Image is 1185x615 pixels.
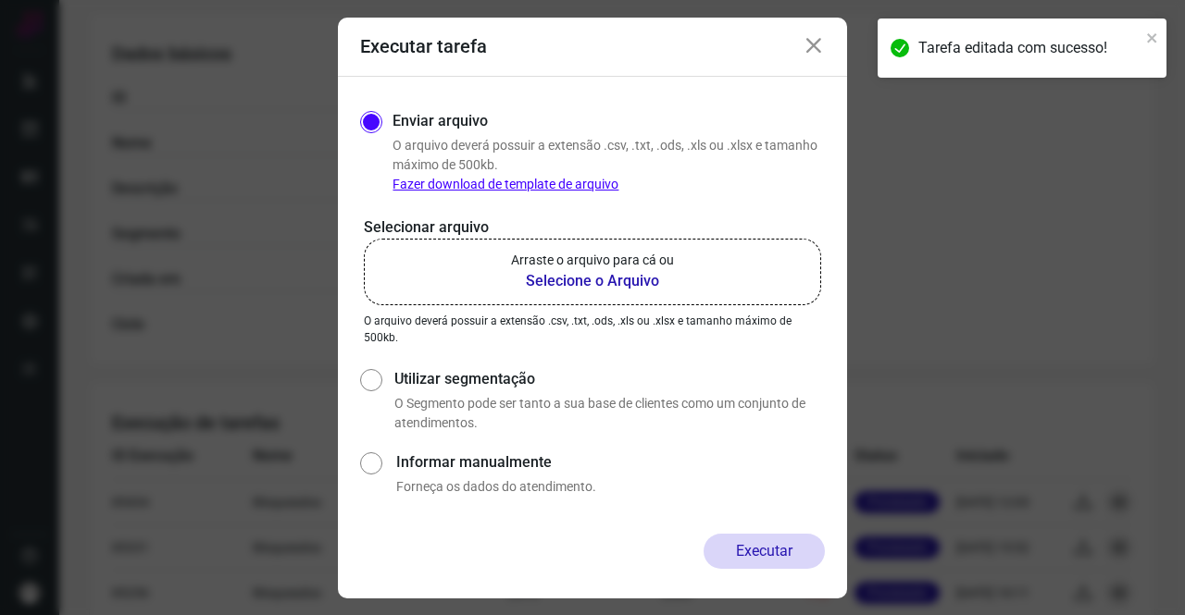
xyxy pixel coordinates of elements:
[393,177,618,191] a: Fazer download de template de arquivo
[360,35,487,57] h3: Executar tarefa
[394,368,825,390] label: Utilizar segmentação
[511,270,674,292] b: Selecione o Arquivo
[394,394,825,433] p: O Segmento pode ser tanto a sua base de clientes como um conjunto de atendimentos.
[511,251,674,270] p: Arraste o arquivo para cá ou
[918,37,1141,59] div: Tarefa editada com sucesso!
[1146,26,1159,48] button: close
[393,136,825,194] p: O arquivo deverá possuir a extensão .csv, .txt, .ods, .xls ou .xlsx e tamanho máximo de 500kb.
[364,313,821,346] p: O arquivo deverá possuir a extensão .csv, .txt, .ods, .xls ou .xlsx e tamanho máximo de 500kb.
[704,534,825,569] button: Executar
[364,216,821,239] p: Selecionar arquivo
[396,477,825,497] p: Forneça os dados do atendimento.
[396,451,825,474] label: Informar manualmente
[393,110,488,132] label: Enviar arquivo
